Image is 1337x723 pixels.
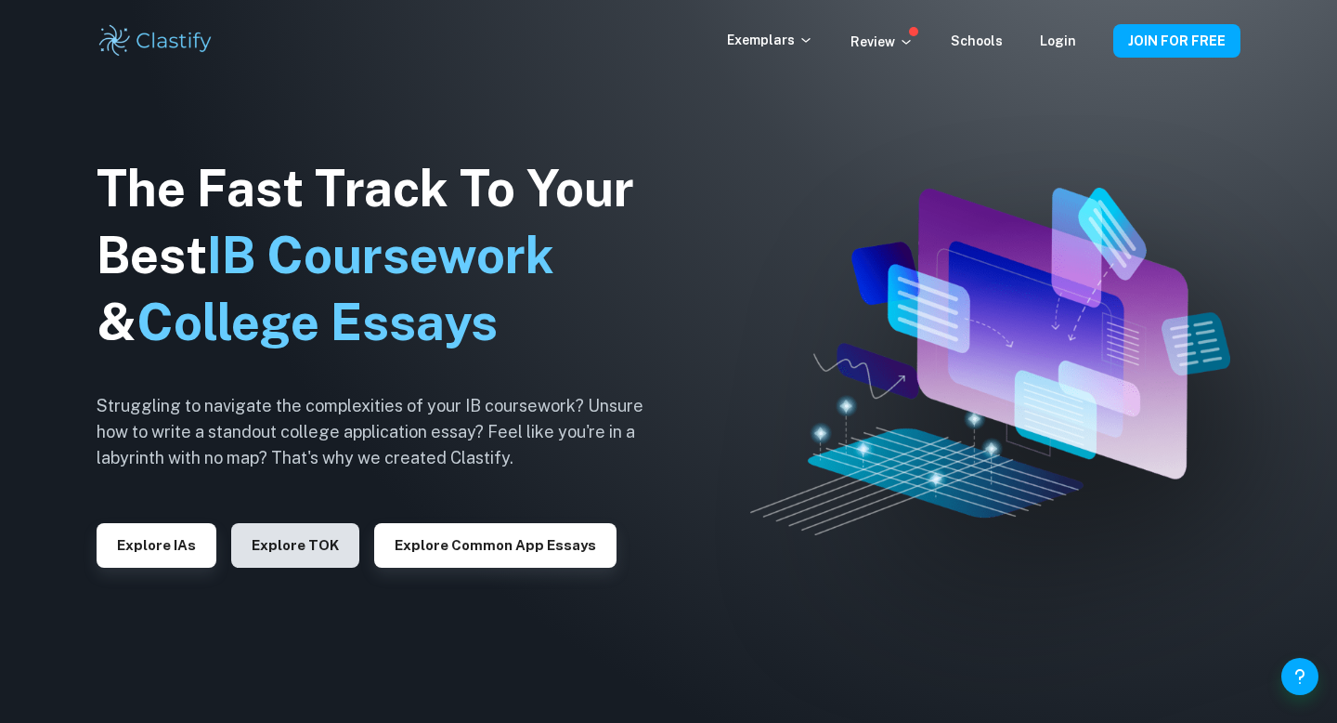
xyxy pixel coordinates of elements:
[850,32,914,52] p: Review
[1113,24,1240,58] button: JOIN FOR FREE
[727,30,813,50] p: Exemplars
[231,523,359,568] button: Explore TOK
[374,535,617,553] a: Explore Common App essays
[136,293,498,351] span: College Essays
[1281,658,1318,695] button: Help and Feedback
[97,155,672,356] h1: The Fast Track To Your Best &
[951,33,1003,48] a: Schools
[97,22,214,59] img: Clastify logo
[231,535,359,553] a: Explore TOK
[207,226,554,284] span: IB Coursework
[97,535,216,553] a: Explore IAs
[97,523,216,568] button: Explore IAs
[1040,33,1076,48] a: Login
[97,393,672,471] h6: Struggling to navigate the complexities of your IB coursework? Unsure how to write a standout col...
[374,523,617,568] button: Explore Common App essays
[750,188,1230,534] img: Clastify hero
